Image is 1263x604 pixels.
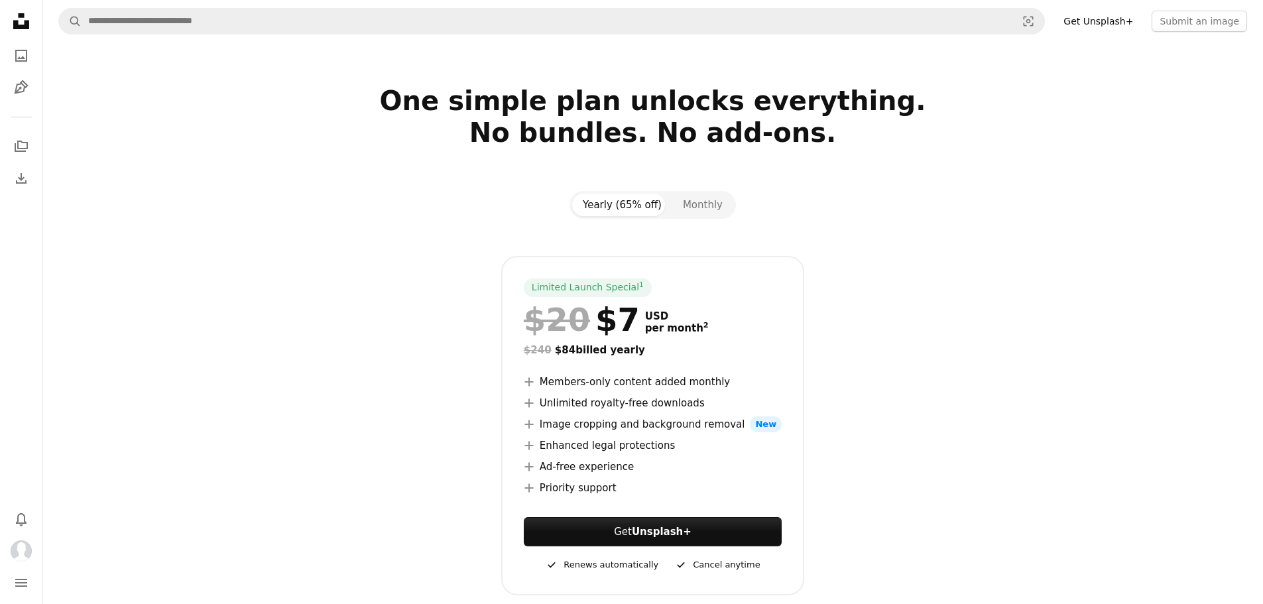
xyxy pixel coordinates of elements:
span: $20 [524,302,590,337]
a: Illustrations [8,74,34,101]
button: Visual search [1012,9,1044,34]
h2: One simple plan unlocks everything. No bundles. No add-ons. [223,85,1083,180]
a: Collections [8,133,34,160]
strong: Unsplash+ [632,526,692,538]
button: Menu [8,570,34,596]
div: Cancel anytime [674,557,760,573]
button: Monthly [672,194,733,216]
li: Priority support [524,480,782,496]
span: USD [645,310,709,322]
button: Notifications [8,506,34,532]
sup: 2 [703,321,709,330]
a: 1 [636,281,646,294]
span: New [750,416,782,432]
a: Get Unsplash+ [1055,11,1141,32]
a: 2 [701,322,711,334]
a: Photos [8,42,34,69]
li: Unlimited royalty-free downloads [524,395,782,411]
button: Yearly (65% off) [572,194,672,216]
a: Download History [8,165,34,192]
span: $240 [524,344,552,356]
button: Submit an image [1152,11,1247,32]
form: Find visuals sitewide [58,8,1045,34]
li: Image cropping and background removal [524,416,782,432]
a: Home — Unsplash [8,8,34,37]
img: Avatar of user Sheryl Hatcher [11,540,32,562]
div: $84 billed yearly [524,342,782,358]
div: Renews automatically [545,557,658,573]
div: Limited Launch Special [524,278,652,297]
span: per month [645,322,709,334]
li: Members-only content added monthly [524,374,782,390]
a: GetUnsplash+ [524,517,782,546]
li: Ad-free experience [524,459,782,475]
div: $7 [524,302,640,337]
li: Enhanced legal protections [524,438,782,453]
sup: 1 [639,280,644,288]
button: Profile [8,538,34,564]
button: Search Unsplash [59,9,82,34]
